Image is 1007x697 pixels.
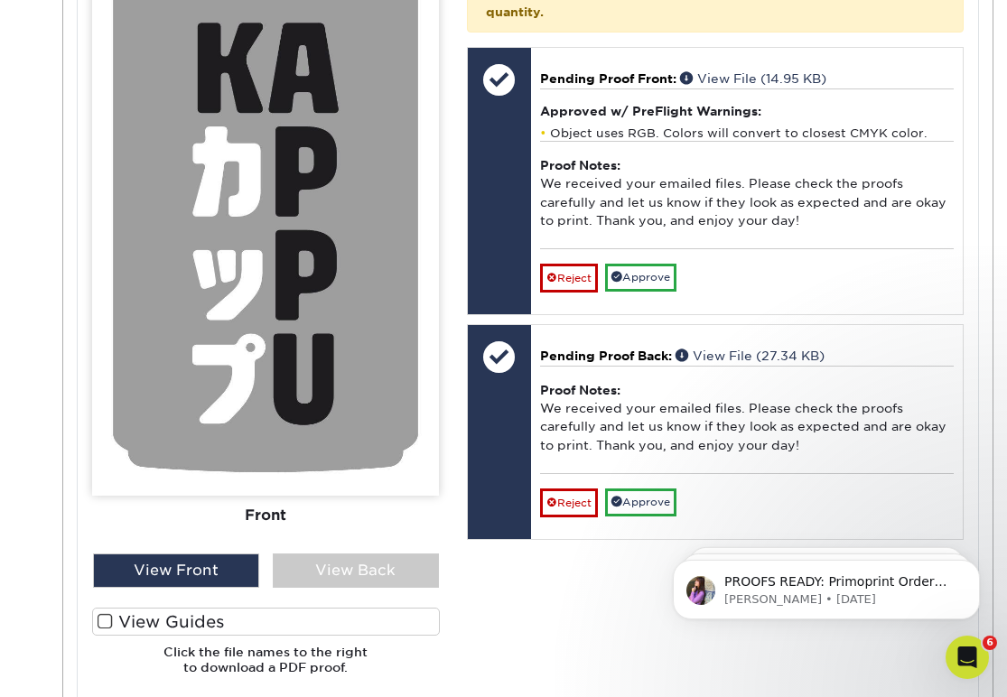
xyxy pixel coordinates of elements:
span: 6 [983,636,997,650]
div: We received your emailed files. Please check the proofs carefully and let us know if they look as... [540,366,954,473]
label: View Guides [92,608,439,636]
div: View Front [93,553,259,588]
li: Object uses RGB. Colors will convert to closest CMYK color. [540,125,954,141]
a: Approve [605,264,676,292]
strong: Proof Notes: [540,158,620,172]
iframe: Intercom live chat [946,636,989,679]
a: Approve [605,488,676,516]
iframe: Intercom notifications message [646,522,1007,648]
iframe: Google Customer Reviews [5,642,154,691]
div: We received your emailed files. Please check the proofs carefully and let us know if they look as... [540,141,954,248]
a: View File (27.34 KB) [676,348,825,363]
span: Pending Proof Front: [540,71,676,86]
a: View File (14.95 KB) [680,71,826,86]
h4: Approved w/ PreFlight Warnings: [540,104,954,118]
a: Reject [540,264,598,293]
div: Front [92,496,439,535]
strong: Proof Notes: [540,383,620,397]
span: Pending Proof Back: [540,348,672,363]
h6: Click the file names to the right to download a PDF proof. [92,645,439,689]
a: Reject [540,488,598,517]
div: View Back [273,553,439,588]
